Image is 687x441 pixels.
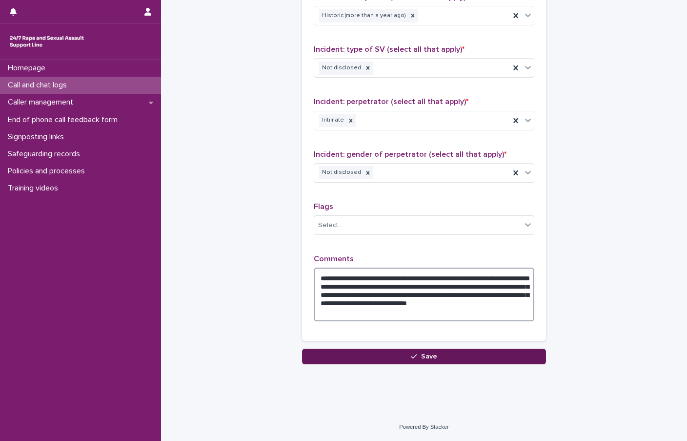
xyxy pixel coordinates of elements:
p: Signposting links [4,132,72,142]
p: Safeguarding records [4,149,88,159]
span: Incident: perpetrator (select all that apply) [314,98,468,105]
span: Incident: type of SV (select all that apply) [314,45,465,53]
p: Caller management [4,98,81,107]
span: Flags [314,203,333,210]
div: Historic (more than a year ago) [319,9,407,22]
div: Not disclosed [319,166,363,179]
p: Policies and processes [4,167,93,176]
span: Save [421,353,437,360]
a: Powered By Stacker [399,424,448,430]
p: Homepage [4,63,53,73]
span: Incident: gender of perpetrator (select all that apply) [314,150,506,158]
div: Not disclosed [319,62,363,75]
img: rhQMoQhaT3yELyF149Cw [8,32,86,51]
p: End of phone call feedback form [4,115,125,125]
p: Call and chat logs [4,81,75,90]
span: Comments [314,255,354,263]
div: Intimate [319,114,345,127]
p: Training videos [4,184,66,193]
div: Select... [318,220,343,231]
button: Save [302,349,546,364]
